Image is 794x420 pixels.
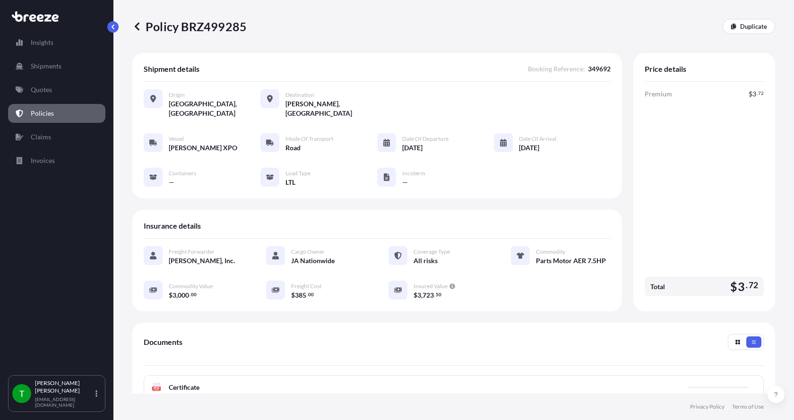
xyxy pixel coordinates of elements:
p: Invoices [31,156,55,165]
span: Commodity Value [169,283,213,290]
span: 3 [417,292,421,299]
span: 723 [423,292,434,299]
a: Quotes [8,80,105,99]
span: All risks [414,256,438,266]
span: 3 [738,281,745,292]
span: [PERSON_NAME], [GEOGRAPHIC_DATA] [285,99,377,118]
span: . [434,293,435,296]
span: Booking Reference : [528,64,585,74]
span: 00 [308,293,314,296]
span: Road [285,143,301,153]
span: Coverage Type [414,248,450,256]
span: , [421,292,423,299]
span: Containers [169,170,196,177]
span: Commodity [536,248,565,256]
span: Documents [144,337,182,347]
span: Destination [285,91,314,99]
p: [EMAIL_ADDRESS][DOMAIN_NAME] [35,396,94,408]
span: Insured Value [414,283,448,290]
span: Certificate [169,383,199,392]
span: Premium [645,89,672,99]
p: Insights [31,38,53,47]
span: . [307,293,308,296]
span: 385 [295,292,306,299]
span: Parts Motor AER 7.5HP [536,256,606,266]
span: 3 [173,292,176,299]
span: . [746,283,748,288]
a: Shipments [8,57,105,76]
span: [PERSON_NAME], Inc. [169,256,235,266]
span: 72 [758,92,764,95]
a: Privacy Policy [690,403,725,411]
span: 50 [436,293,441,296]
span: 000 [178,292,189,299]
p: Quotes [31,85,52,94]
span: [DATE] [402,143,423,153]
span: Date of Departure [402,135,449,143]
span: Vessel [169,135,184,143]
span: [GEOGRAPHIC_DATA], [GEOGRAPHIC_DATA] [169,99,260,118]
span: 00 [191,293,197,296]
span: — [402,178,408,187]
span: Load Type [285,170,311,177]
a: Policies [8,104,105,123]
a: Terms of Use [732,403,764,411]
span: Total [650,282,665,291]
span: $ [414,292,417,299]
span: 72 [749,283,758,288]
span: $ [169,292,173,299]
p: Policy BRZ499285 [132,19,247,34]
span: . [757,92,758,95]
span: Date of Arrival [519,135,556,143]
span: [PERSON_NAME] XPO [169,143,237,153]
text: PDF [154,387,160,390]
span: 349692 [588,64,611,74]
span: Price details [645,64,686,74]
span: $ [730,281,737,292]
span: , [176,292,178,299]
p: Claims [31,132,51,142]
span: $ [291,292,295,299]
span: Origin [169,91,185,99]
span: $ [749,91,752,97]
span: Incoterm [402,170,425,177]
span: Freight Cost [291,283,321,290]
span: Freight Forwarder [169,248,215,256]
span: Shipment details [144,64,199,74]
span: — [169,178,174,187]
a: Duplicate [723,19,775,34]
span: [DATE] [519,143,539,153]
a: Insights [8,33,105,52]
span: JA Nationwide [291,256,335,266]
span: T [19,389,25,398]
a: Claims [8,128,105,146]
span: 3 [752,91,756,97]
p: [PERSON_NAME] [PERSON_NAME] [35,379,94,394]
p: Policies [31,109,54,118]
a: Invoices [8,151,105,170]
span: Insurance details [144,221,201,231]
span: Cargo Owner [291,248,325,256]
span: Mode of Transport [285,135,333,143]
p: Duplicate [740,22,767,31]
p: Shipments [31,61,61,71]
span: LTL [285,178,295,187]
